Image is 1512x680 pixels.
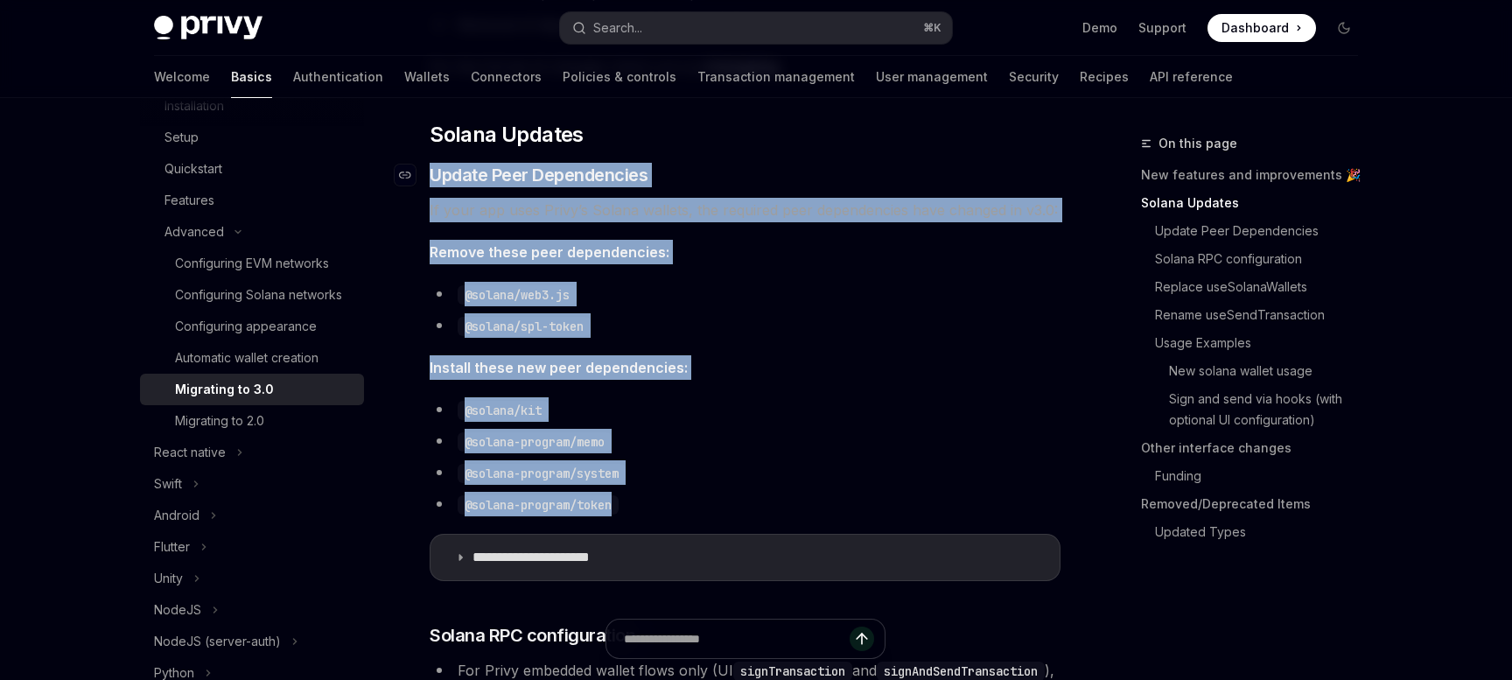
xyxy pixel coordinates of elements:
[1141,434,1372,462] a: Other interface changes
[154,16,262,40] img: dark logo
[175,284,342,305] div: Configuring Solana networks
[1330,14,1358,42] button: Toggle dark mode
[1155,273,1372,301] a: Replace useSolanaWallets
[140,122,364,153] a: Setup
[430,163,647,187] span: Update Peer Dependencies
[593,18,642,39] div: Search...
[154,56,210,98] a: Welcome
[154,505,199,526] div: Android
[140,248,364,279] a: Configuring EVM networks
[154,568,183,589] div: Unity
[1080,56,1129,98] a: Recipes
[923,21,941,35] span: ⌘ K
[154,473,182,494] div: Swift
[1141,490,1372,518] a: Removed/Deprecated Items
[1155,329,1372,357] a: Usage Examples
[430,121,584,149] span: Solana Updates
[154,599,201,620] div: NodeJS
[140,311,364,342] a: Configuring appearance
[458,464,626,483] code: @solana-program/system
[140,405,364,437] a: Migrating to 2.0
[293,56,383,98] a: Authentication
[164,158,222,179] div: Quickstart
[1141,189,1372,217] a: Solana Updates
[430,243,669,261] strong: Remove these peer dependencies:
[140,153,364,185] a: Quickstart
[1155,462,1372,490] a: Funding
[175,253,329,274] div: Configuring EVM networks
[1169,357,1372,385] a: New solana wallet usage
[876,56,988,98] a: User management
[164,127,199,148] div: Setup
[430,198,1060,222] span: If your app uses Privy’s Solana wallets, the required peer dependencies have changed in v3.0:
[154,442,226,463] div: React native
[1207,14,1316,42] a: Dashboard
[175,347,318,368] div: Automatic wallet creation
[154,631,281,652] div: NodeJS (server-auth)
[140,185,364,216] a: Features
[471,56,542,98] a: Connectors
[1155,518,1372,546] a: Updated Types
[140,342,364,374] a: Automatic wallet creation
[1009,56,1059,98] a: Security
[154,536,190,557] div: Flutter
[1141,161,1372,189] a: New features and improvements 🎉
[1082,19,1117,37] a: Demo
[395,163,430,187] a: Navigate to header
[850,627,874,651] button: Send message
[140,374,364,405] a: Migrating to 3.0
[231,56,272,98] a: Basics
[458,495,619,515] code: @solana-program/token
[458,432,612,452] code: @solana-program/memo
[1138,19,1186,37] a: Support
[1221,19,1289,37] span: Dashboard
[140,279,364,311] a: Configuring Solana networks
[1150,56,1233,98] a: API reference
[404,56,450,98] a: Wallets
[1158,133,1237,154] span: On this page
[458,285,577,305] code: @solana/web3.js
[458,317,591,336] code: @solana/spl-token
[563,56,676,98] a: Policies & controls
[1169,385,1372,434] a: Sign and send via hooks (with optional UI configuration)
[560,12,952,44] button: Search...⌘K
[1155,301,1372,329] a: Rename useSendTransaction
[1155,245,1372,273] a: Solana RPC configuration
[1155,217,1372,245] a: Update Peer Dependencies
[697,56,855,98] a: Transaction management
[175,379,274,400] div: Migrating to 3.0
[175,316,317,337] div: Configuring appearance
[430,359,688,376] strong: Install these new peer dependencies:
[164,190,214,211] div: Features
[175,410,264,431] div: Migrating to 2.0
[458,401,549,420] code: @solana/kit
[164,221,224,242] div: Advanced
